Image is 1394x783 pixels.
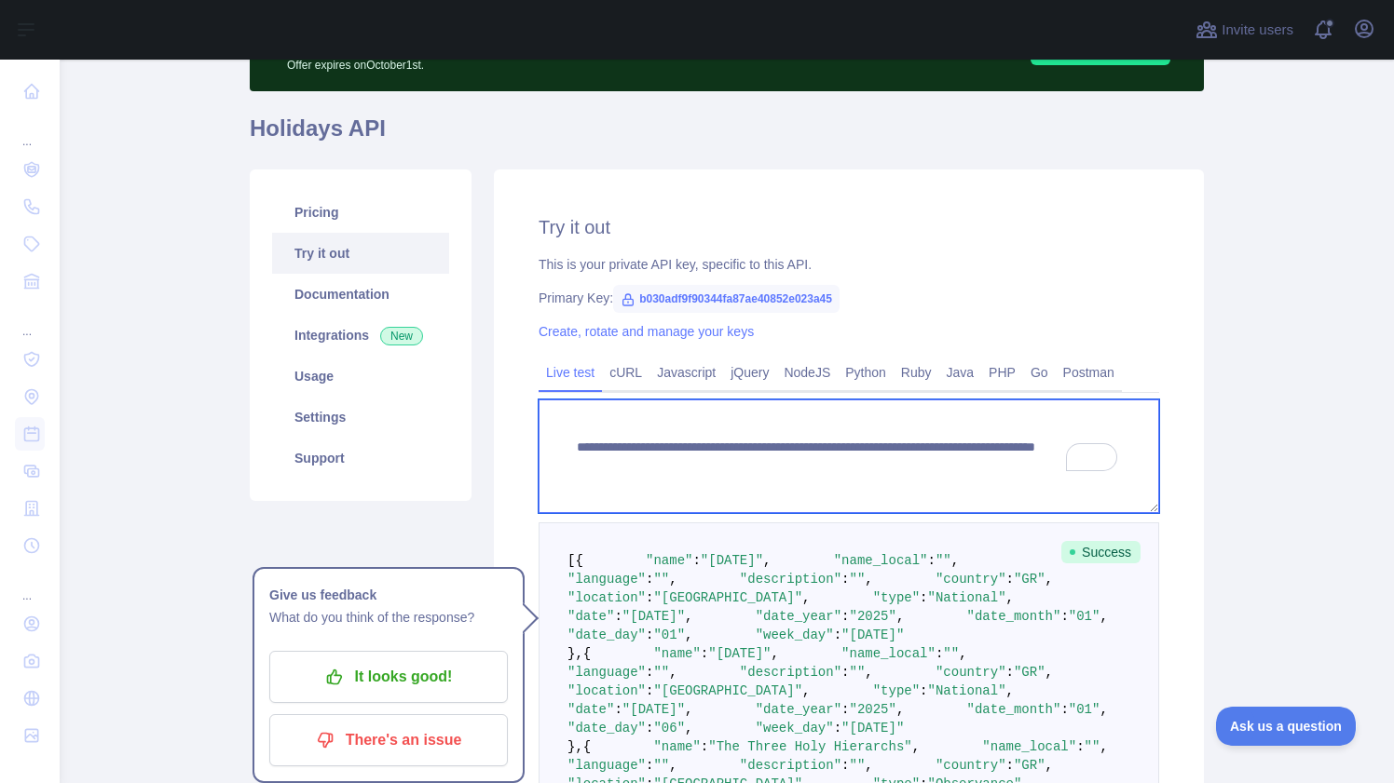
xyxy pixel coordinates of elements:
span: , [1006,683,1014,698]
span: , [802,590,810,605]
span: "" [936,553,951,568]
span: "week_day" [756,721,834,736]
span: : [1076,739,1084,754]
span: , [865,758,872,773]
span: { [575,553,582,568]
span: "" [849,572,865,587]
span: , [802,683,810,698]
span: : [614,702,622,717]
a: jQuery [723,358,776,387]
span: , [896,702,904,717]
span: : [646,590,653,605]
span: { [583,739,591,754]
span: "National" [928,683,1006,698]
span: "" [1085,739,1100,754]
span: "2025" [850,702,896,717]
span: "[GEOGRAPHIC_DATA]" [653,590,802,605]
span: "week_day" [756,628,834,642]
span: : [646,665,653,680]
span: Success [1061,541,1141,563]
span: , [685,721,692,736]
span: "2025" [850,609,896,624]
span: "[DATE]" [701,553,763,568]
div: ... [15,302,45,339]
span: : [646,758,653,773]
span: "country" [936,665,1006,680]
span: : [701,739,708,754]
span: , [685,702,692,717]
span: , [669,758,676,773]
span: "location" [567,683,646,698]
span: "date_day" [567,628,646,642]
span: , [959,646,966,661]
span: "description" [740,572,841,587]
h1: Give us feedback [269,584,508,606]
a: Go [1023,358,1056,387]
span: "[DATE]" [622,609,685,624]
span: "[DATE]" [708,646,771,661]
span: : [646,628,653,642]
span: : [1060,702,1068,717]
a: NodeJS [776,358,838,387]
span: "name_local" [982,739,1076,754]
div: ... [15,112,45,149]
a: Documentation [272,274,449,315]
span: : [1006,665,1014,680]
span: : [701,646,708,661]
span: "name_local" [834,553,928,568]
span: : [614,609,622,624]
span: "date_day" [567,721,646,736]
span: : [841,609,849,624]
span: , [1006,590,1014,605]
span: : [834,628,841,642]
span: "The Three Holy Hierarchs" [708,739,911,754]
a: Settings [272,397,449,438]
span: , [771,646,778,661]
span: "date_year" [756,702,841,717]
span: "National" [928,590,1006,605]
span: b030adf9f90344fa87ae40852e023a45 [613,285,840,313]
div: Primary Key: [539,289,1159,307]
span: , [1045,758,1053,773]
span: , [1100,609,1107,624]
span: , [1100,702,1107,717]
span: "description" [740,758,841,773]
span: : [920,683,927,698]
a: Pricing [272,192,449,233]
span: "GR" [1014,572,1045,587]
span: "date" [567,609,614,624]
span: "type" [873,683,920,698]
span: "" [849,758,865,773]
span: "name" [646,553,692,568]
span: , [669,665,676,680]
span: : [841,665,849,680]
div: ... [15,566,45,603]
span: : [646,721,653,736]
span: : [1006,758,1014,773]
span: : [841,758,849,773]
span: : [692,553,700,568]
span: , [896,609,904,624]
span: : [1060,609,1068,624]
span: , [763,553,771,568]
span: "name" [653,646,700,661]
a: Ruby [894,358,939,387]
span: "location" [567,590,646,605]
span: "country" [936,572,1006,587]
span: : [841,702,849,717]
span: : [646,683,653,698]
span: : [646,572,653,587]
a: Try it out [272,233,449,274]
a: Javascript [649,358,723,387]
span: "06" [653,721,685,736]
a: Python [838,358,894,387]
a: cURL [602,358,649,387]
span: "[DATE]" [622,702,685,717]
span: "country" [936,758,1006,773]
span: "date_month" [967,609,1061,624]
span: "name_local" [841,646,936,661]
span: "01" [1069,702,1100,717]
span: "" [849,665,865,680]
a: Live test [539,358,602,387]
span: "01" [1069,609,1100,624]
